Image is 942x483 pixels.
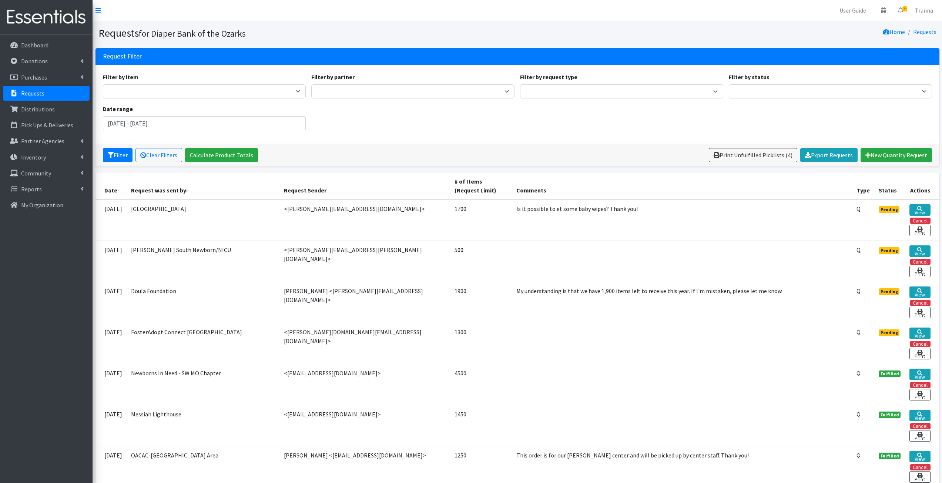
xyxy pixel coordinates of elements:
[910,423,931,429] button: Cancel
[909,328,930,339] a: View
[95,323,127,364] td: [DATE]
[856,410,861,418] abbr: Quantity
[3,102,90,117] a: Distributions
[3,166,90,181] a: Community
[279,282,450,323] td: [PERSON_NAME] <[PERSON_NAME][EMAIL_ADDRESS][DOMAIN_NAME]>
[127,241,280,282] td: [PERSON_NAME] South Newborn/NICU
[856,246,861,254] abbr: Quantity
[909,410,930,421] a: View
[450,405,512,446] td: 1450
[879,329,900,336] span: Pending
[95,199,127,241] td: [DATE]
[103,73,138,81] label: Filter by item
[909,266,930,277] a: Print
[852,172,874,199] th: Type
[879,370,901,377] span: Fulfilled
[909,225,930,236] a: Print
[909,369,930,380] a: View
[856,205,861,212] abbr: Quantity
[21,137,64,145] p: Partner Agencies
[910,218,931,224] button: Cancel
[879,453,901,459] span: Fulfilled
[127,172,280,199] th: Request was sent by:
[139,28,246,39] small: for Diaper Bank of the Ozarks
[103,53,142,60] h3: Request Filter
[127,405,280,446] td: Messiah Lighthouse
[3,150,90,165] a: Inventory
[883,28,905,36] a: Home
[135,148,182,162] a: Clear Filters
[913,28,936,36] a: Requests
[3,5,90,30] img: HumanEssentials
[103,116,306,130] input: January 1, 2011 - December 31, 2011
[95,282,127,323] td: [DATE]
[21,185,42,193] p: Reports
[910,382,931,388] button: Cancel
[3,182,90,197] a: Reports
[21,57,48,65] p: Donations
[21,121,73,129] p: Pick Ups & Deliveries
[450,323,512,364] td: 1300
[279,364,450,405] td: <[EMAIL_ADDRESS][DOMAIN_NAME]>
[3,118,90,133] a: Pick Ups & Deliveries
[909,389,930,400] a: Print
[95,364,127,405] td: [DATE]
[909,307,930,318] a: Print
[856,452,861,459] abbr: Quantity
[279,241,450,282] td: <[PERSON_NAME][EMAIL_ADDRESS][PERSON_NAME][DOMAIN_NAME]>
[21,201,63,209] p: My Organization
[910,300,931,306] button: Cancel
[834,3,872,18] a: User Guide
[512,282,852,323] td: My understanding is that we have 1,900 items left to receive this year. If I'm mistaken, please l...
[3,70,90,85] a: Purchases
[127,282,280,323] td: Doula Foundation
[909,471,930,483] a: Print
[905,172,939,199] th: Actions
[520,73,577,81] label: Filter by request type
[856,369,861,377] abbr: Quantity
[21,105,55,113] p: Distributions
[95,405,127,446] td: [DATE]
[279,323,450,364] td: <[PERSON_NAME][DOMAIN_NAME][EMAIL_ADDRESS][DOMAIN_NAME]>
[512,172,852,199] th: Comments
[21,74,47,81] p: Purchases
[861,148,932,162] a: New Quantity Request
[856,287,861,295] abbr: Quantity
[95,241,127,282] td: [DATE]
[909,204,930,216] a: View
[910,341,931,347] button: Cancel
[450,282,512,323] td: 1900
[909,3,939,18] a: Tranna
[450,199,512,241] td: 1700
[103,104,133,113] label: Date range
[902,6,907,11] span: 4
[450,241,512,282] td: 500
[450,172,512,199] th: # of Items (Request Limit)
[3,38,90,53] a: Dashboard
[3,134,90,148] a: Partner Agencies
[21,90,44,97] p: Requests
[856,328,861,336] abbr: Quantity
[279,172,450,199] th: Request Sender
[95,172,127,199] th: Date
[729,73,770,81] label: Filter by status
[127,364,280,405] td: Newborns In Need - SW MO Chapter
[909,451,930,462] a: View
[279,199,450,241] td: <[PERSON_NAME][EMAIL_ADDRESS][DOMAIN_NAME]>
[103,148,133,162] button: Filter
[3,54,90,68] a: Donations
[21,41,48,49] p: Dashboard
[279,405,450,446] td: <[EMAIL_ADDRESS][DOMAIN_NAME]>
[879,412,901,418] span: Fulfilled
[909,430,930,442] a: Print
[800,148,858,162] a: Export Requests
[311,73,355,81] label: Filter by partner
[910,259,931,265] button: Cancel
[185,148,258,162] a: Calculate Product Totals
[450,364,512,405] td: 4500
[512,199,852,241] td: Is it possible to et some baby wipes? Thank you!
[709,148,797,162] a: Print Unfulfilled Picklists (4)
[879,206,900,213] span: Pending
[127,199,280,241] td: [GEOGRAPHIC_DATA]
[21,154,46,161] p: Inventory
